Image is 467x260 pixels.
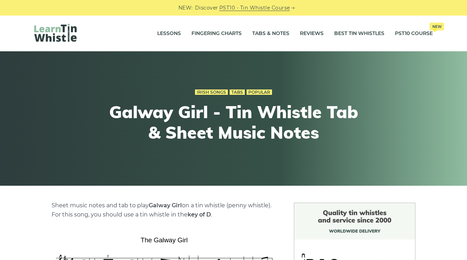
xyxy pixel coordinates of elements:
[334,25,384,42] a: Best Tin Whistles
[34,24,77,42] img: LearnTinWhistle.com
[247,89,272,95] a: Popular
[104,102,363,143] h1: Galway Girl - Tin Whistle Tab & Sheet Music Notes
[430,23,444,30] span: New
[149,202,182,209] strong: Galway Girl
[188,211,211,218] strong: key of D
[230,89,245,95] a: Tabs
[252,25,289,42] a: Tabs & Notes
[52,201,277,219] p: Sheet music notes and tab to play on a tin whistle (penny whistle). For this song, you should use...
[195,89,228,95] a: Irish Songs
[300,25,324,42] a: Reviews
[191,25,242,42] a: Fingering Charts
[395,25,433,42] a: PST10 CourseNew
[157,25,181,42] a: Lessons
